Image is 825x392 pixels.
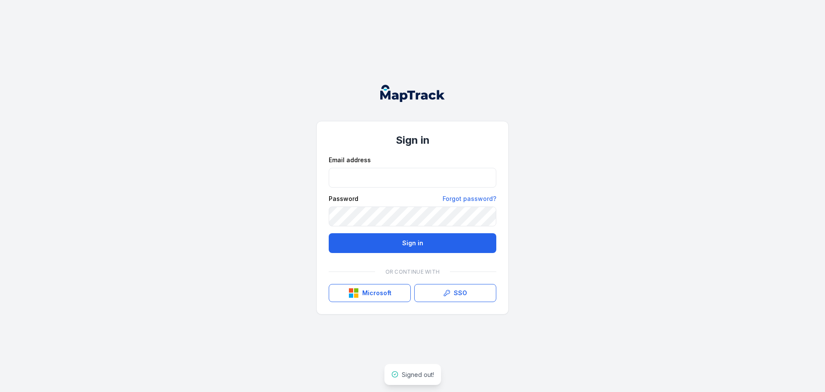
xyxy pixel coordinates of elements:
label: Email address [329,156,371,164]
nav: Global [367,85,458,102]
label: Password [329,194,358,203]
button: Sign in [329,233,496,253]
span: Signed out! [402,371,434,378]
a: Forgot password? [443,194,496,203]
h1: Sign in [329,133,496,147]
button: Microsoft [329,284,411,302]
a: SSO [414,284,496,302]
div: Or continue with [329,263,496,281]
